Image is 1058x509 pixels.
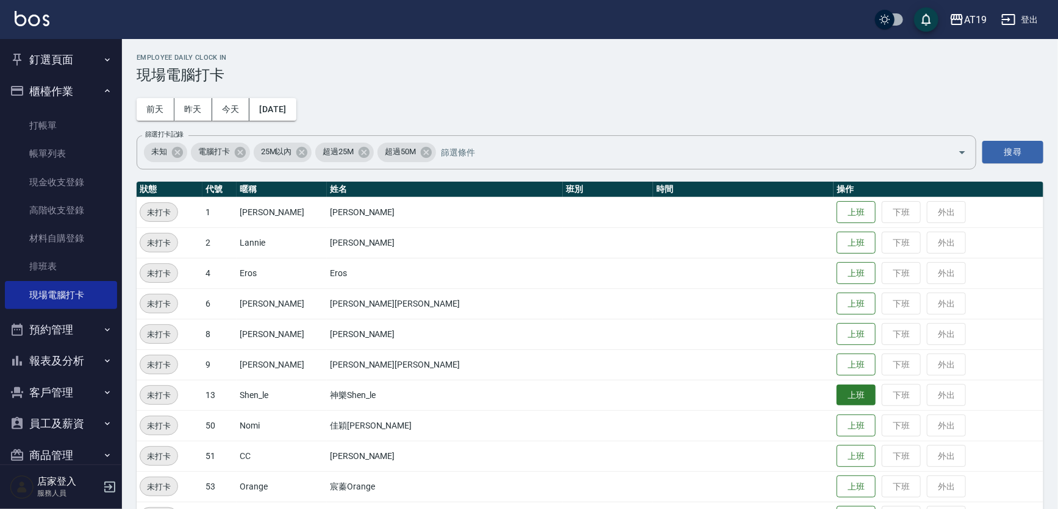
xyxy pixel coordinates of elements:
span: 未知 [144,146,174,158]
span: 未打卡 [140,297,177,310]
a: 帳單列表 [5,140,117,168]
button: 預約管理 [5,314,117,346]
span: 電腦打卡 [191,146,237,158]
p: 服務人員 [37,488,99,499]
span: 未打卡 [140,389,177,402]
div: 超過25M [315,143,374,162]
td: Shen_le [237,380,327,410]
span: 超過25M [315,146,361,158]
a: 材料自購登錄 [5,224,117,252]
button: AT19 [945,7,992,32]
th: 操作 [834,182,1043,198]
span: 未打卡 [140,419,177,432]
button: 上班 [837,262,876,285]
td: Nomi [237,410,327,441]
td: [PERSON_NAME] [327,227,563,258]
button: 上班 [837,323,876,346]
td: [PERSON_NAME] [237,197,327,227]
button: 上班 [837,385,876,406]
button: 上班 [837,232,876,254]
td: [PERSON_NAME] [327,197,563,227]
td: 宸蓁Orange [327,471,563,502]
a: 打帳單 [5,112,117,140]
th: 狀態 [137,182,202,198]
td: [PERSON_NAME] [237,349,327,380]
td: 1 [202,197,237,227]
span: 未打卡 [140,237,177,249]
img: Person [10,475,34,499]
div: 25M以內 [254,143,312,162]
td: 佳穎[PERSON_NAME] [327,410,563,441]
button: 上班 [837,293,876,315]
td: Eros [327,258,563,288]
td: [PERSON_NAME][PERSON_NAME] [327,349,563,380]
td: Lannie [237,227,327,258]
button: 上班 [837,201,876,224]
th: 代號 [202,182,237,198]
td: 6 [202,288,237,319]
td: [PERSON_NAME] [237,319,327,349]
button: 櫃檯作業 [5,76,117,107]
span: 未打卡 [140,267,177,280]
button: 客戶管理 [5,377,117,408]
h3: 現場電腦打卡 [137,66,1043,84]
td: 神樂Shen_le [327,380,563,410]
span: 未打卡 [140,358,177,371]
button: 前天 [137,98,174,121]
a: 現場電腦打卡 [5,281,117,309]
div: AT19 [964,12,987,27]
input: 篩選條件 [438,141,937,163]
th: 暱稱 [237,182,327,198]
button: [DATE] [249,98,296,121]
td: 2 [202,227,237,258]
div: 超過50M [377,143,436,162]
h2: Employee Daily Clock In [137,54,1043,62]
button: 今天 [212,98,250,121]
button: 上班 [837,415,876,437]
td: 4 [202,258,237,288]
label: 篩選打卡記錄 [145,130,184,139]
h5: 店家登入 [37,475,99,488]
img: Logo [15,11,49,26]
td: [PERSON_NAME] [327,441,563,471]
button: 上班 [837,354,876,376]
th: 姓名 [327,182,563,198]
div: 未知 [144,143,187,162]
td: 8 [202,319,237,349]
td: 9 [202,349,237,380]
td: [PERSON_NAME] [327,319,563,349]
a: 高階收支登錄 [5,196,117,224]
span: 未打卡 [140,450,177,463]
a: 排班表 [5,252,117,280]
button: 員工及薪資 [5,408,117,440]
span: 超過50M [377,146,423,158]
button: 上班 [837,475,876,498]
button: 昨天 [174,98,212,121]
a: 現金收支登錄 [5,168,117,196]
span: 未打卡 [140,480,177,493]
th: 班別 [563,182,653,198]
th: 時間 [653,182,834,198]
button: 上班 [837,445,876,468]
button: 搜尋 [982,141,1043,163]
td: 13 [202,380,237,410]
span: 未打卡 [140,328,177,341]
td: CC [237,441,327,471]
div: 電腦打卡 [191,143,250,162]
td: 51 [202,441,237,471]
td: [PERSON_NAME] [237,288,327,319]
span: 未打卡 [140,206,177,219]
td: [PERSON_NAME][PERSON_NAME] [327,288,563,319]
button: 報表及分析 [5,345,117,377]
td: Orange [237,471,327,502]
button: 登出 [996,9,1043,31]
span: 25M以內 [254,146,299,158]
td: Eros [237,258,327,288]
td: 50 [202,410,237,441]
td: 53 [202,471,237,502]
button: 商品管理 [5,440,117,471]
button: save [914,7,938,32]
button: Open [953,143,972,162]
button: 釘選頁面 [5,44,117,76]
